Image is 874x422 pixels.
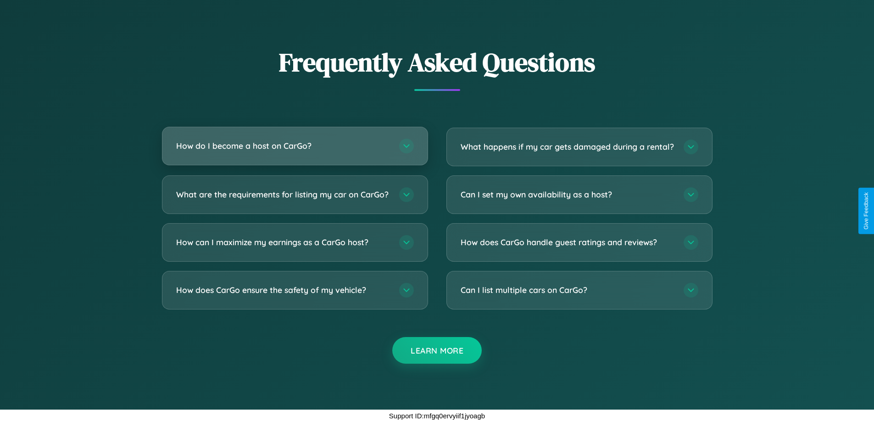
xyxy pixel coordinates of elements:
[176,189,390,200] h3: What are the requirements for listing my car on CarGo?
[176,140,390,152] h3: How do I become a host on CarGo?
[461,189,674,200] h3: Can I set my own availability as a host?
[461,236,674,248] h3: How does CarGo handle guest ratings and reviews?
[863,192,869,230] div: Give Feedback
[461,141,674,152] h3: What happens if my car gets damaged during a rental?
[176,284,390,296] h3: How does CarGo ensure the safety of my vehicle?
[162,45,713,80] h2: Frequently Asked Questions
[176,236,390,248] h3: How can I maximize my earnings as a CarGo host?
[389,410,485,422] p: Support ID: mfgq0ervyiif1jyoagb
[392,337,482,364] button: Learn More
[461,284,674,296] h3: Can I list multiple cars on CarGo?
